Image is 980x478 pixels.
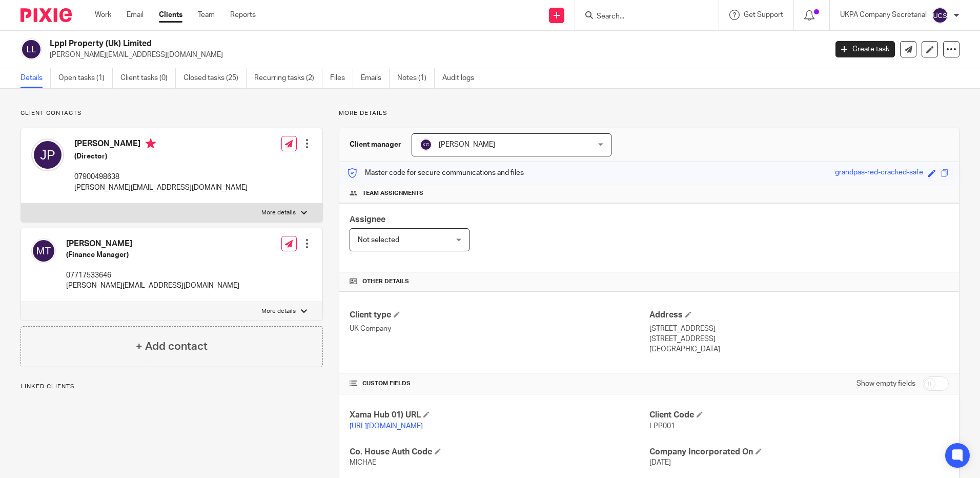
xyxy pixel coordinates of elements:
[350,310,649,321] h4: Client type
[230,10,256,20] a: Reports
[95,10,111,20] a: Work
[350,459,376,466] span: MICHAE
[350,380,649,388] h4: CUSTOM FIELDS
[66,250,239,260] h5: (Finance Manager)
[66,270,239,281] p: 07717533646
[66,281,239,291] p: [PERSON_NAME][EMAIL_ADDRESS][DOMAIN_NAME]
[856,379,915,389] label: Show empty fields
[21,38,42,60] img: svg%3E
[50,38,666,49] h2: Lppl Property (Uk) Limited
[649,423,675,430] span: LPP001
[50,50,820,60] p: [PERSON_NAME][EMAIL_ADDRESS][DOMAIN_NAME]
[74,172,248,182] p: 07900498638
[649,447,949,457] h4: Company Incorporated On
[649,324,949,334] p: [STREET_ADDRESS]
[127,10,144,20] a: Email
[136,338,208,354] h4: + Add contact
[21,8,72,22] img: Pixie
[350,215,385,224] span: Assignee
[183,68,247,88] a: Closed tasks (25)
[261,209,296,217] p: More details
[649,310,949,321] h4: Address
[835,41,895,57] a: Create task
[358,236,399,244] span: Not selected
[397,68,435,88] a: Notes (1)
[649,334,949,344] p: [STREET_ADDRESS]
[596,12,688,22] input: Search
[350,140,401,150] h3: Client manager
[835,167,923,179] div: grandpas-red-cracked-safe
[649,344,949,354] p: [GEOGRAPHIC_DATA]
[350,423,423,430] a: [URL][DOMAIN_NAME]
[159,10,182,20] a: Clients
[330,68,353,88] a: Files
[198,10,215,20] a: Team
[21,68,51,88] a: Details
[31,238,56,263] img: svg%3E
[350,447,649,457] h4: Co. House Auth Code
[74,138,248,151] h4: [PERSON_NAME]
[31,138,64,171] img: svg%3E
[58,68,113,88] a: Open tasks (1)
[339,109,959,117] p: More details
[254,68,322,88] a: Recurring tasks (2)
[120,68,176,88] a: Client tasks (0)
[361,68,390,88] a: Emails
[420,138,432,151] img: svg%3E
[439,141,495,148] span: [PERSON_NAME]
[932,7,948,24] img: svg%3E
[74,183,248,193] p: [PERSON_NAME][EMAIL_ADDRESS][DOMAIN_NAME]
[21,109,323,117] p: Client contacts
[350,324,649,334] p: UK Company
[649,410,949,421] h4: Client Code
[362,277,409,286] span: Other details
[744,11,783,18] span: Get Support
[66,238,239,249] h4: [PERSON_NAME]
[146,138,156,149] i: Primary
[347,168,524,178] p: Master code for secure communications and files
[649,459,671,466] span: [DATE]
[261,307,296,315] p: More details
[21,383,323,391] p: Linked clients
[362,189,423,197] span: Team assignments
[840,10,927,20] p: UKPA Company Secretarial
[442,68,482,88] a: Audit logs
[350,410,649,421] h4: Xama Hub 01) URL
[74,151,248,162] h5: (Director)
